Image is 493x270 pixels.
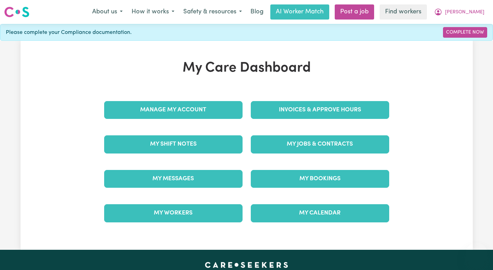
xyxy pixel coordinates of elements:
a: My Workers [104,204,243,222]
a: Careseekers logo [4,4,29,20]
a: Find workers [380,4,427,20]
span: [PERSON_NAME] [445,9,484,16]
a: My Jobs & Contracts [251,135,389,153]
a: AI Worker Match [270,4,329,20]
a: Complete Now [443,27,487,38]
a: Invoices & Approve Hours [251,101,389,119]
a: Manage My Account [104,101,243,119]
button: About us [88,5,127,19]
button: Safety & resources [179,5,246,19]
a: My Bookings [251,170,389,188]
a: My Shift Notes [104,135,243,153]
span: Please complete your Compliance documentation. [6,28,132,37]
h1: My Care Dashboard [100,60,393,76]
a: Blog [246,4,268,20]
button: My Account [430,5,489,19]
img: Careseekers logo [4,6,29,18]
button: How it works [127,5,179,19]
iframe: Button to launch messaging window [466,243,488,265]
a: My Messages [104,170,243,188]
a: My Calendar [251,204,389,222]
a: Post a job [335,4,374,20]
a: Careseekers home page [205,262,288,268]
